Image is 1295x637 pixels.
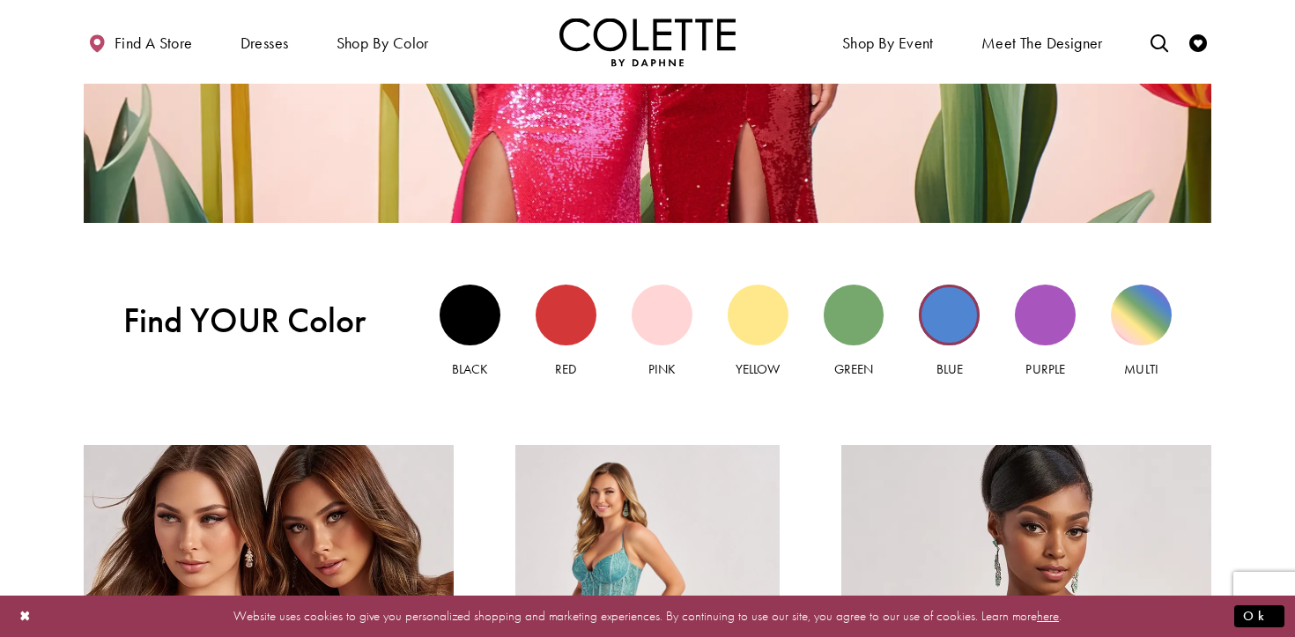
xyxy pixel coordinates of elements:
[559,18,736,66] img: Colette by Daphne
[632,285,692,345] div: Pink view
[1025,360,1064,378] span: Purple
[1037,607,1059,625] a: here
[1111,285,1172,345] div: Multi view
[236,18,293,66] span: Dresses
[824,285,884,345] div: Green view
[555,360,576,378] span: Red
[440,285,500,345] div: Black view
[736,360,780,378] span: Yellow
[977,18,1107,66] a: Meet the designer
[838,18,938,66] span: Shop By Event
[123,300,400,341] span: Find YOUR Color
[728,285,788,379] a: Yellow view Yellow
[536,285,596,379] a: Red view Red
[981,34,1103,52] span: Meet the designer
[648,360,676,378] span: Pink
[559,18,736,66] a: Visit Home Page
[240,34,289,52] span: Dresses
[1185,18,1211,66] a: Check Wishlist
[536,285,596,345] div: Red view
[1015,285,1076,345] div: Purple view
[834,360,873,378] span: Green
[337,34,429,52] span: Shop by color
[452,360,488,378] span: Black
[824,285,884,379] a: Green view Green
[1111,285,1172,379] a: Multi view Multi
[440,285,500,379] a: Black view Black
[919,285,980,345] div: Blue view
[1015,285,1076,379] a: Purple view Purple
[1234,605,1284,627] button: Submit Dialog
[1146,18,1173,66] a: Toggle search
[632,285,692,379] a: Pink view Pink
[84,18,196,66] a: Find a store
[936,360,963,378] span: Blue
[115,34,193,52] span: Find a store
[11,601,41,632] button: Close Dialog
[728,285,788,345] div: Yellow view
[842,34,934,52] span: Shop By Event
[332,18,433,66] span: Shop by color
[1124,360,1158,378] span: Multi
[919,285,980,379] a: Blue view Blue
[127,604,1168,628] p: Website uses cookies to give you personalized shopping and marketing experiences. By continuing t...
